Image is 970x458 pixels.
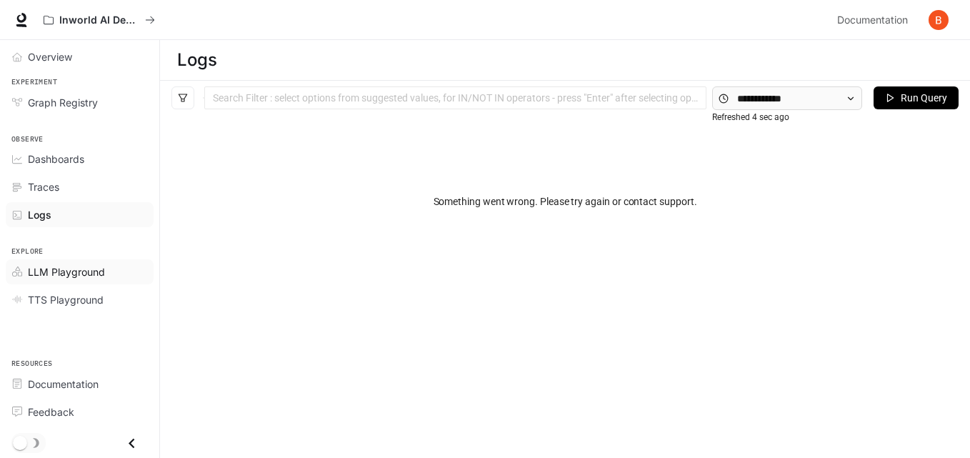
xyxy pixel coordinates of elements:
[831,6,919,34] a: Documentation
[6,287,154,312] a: TTS Playground
[28,377,99,392] span: Documentation
[929,10,949,30] img: User avatar
[171,86,194,109] button: filter
[59,14,139,26] p: Inworld AI Demos
[28,179,59,194] span: Traces
[28,95,98,110] span: Graph Registry
[6,202,154,227] a: Logs
[837,11,908,29] span: Documentation
[28,207,51,222] span: Logs
[901,90,947,106] span: Run Query
[6,174,154,199] a: Traces
[28,49,72,64] span: Overview
[712,111,789,124] article: Refreshed 4 sec ago
[6,399,154,424] a: Feedback
[178,93,188,103] span: filter
[28,292,104,307] span: TTS Playground
[28,151,84,166] span: Dashboards
[434,194,697,209] span: Something went wrong. Please try again or contact support.
[924,6,953,34] button: User avatar
[116,429,148,458] button: Close drawer
[6,372,154,397] a: Documentation
[37,6,161,34] button: All workspaces
[6,90,154,115] a: Graph Registry
[28,264,105,279] span: LLM Playground
[13,434,27,450] span: Dark mode toggle
[6,44,154,69] a: Overview
[6,146,154,171] a: Dashboards
[874,86,959,109] button: Run Query
[6,259,154,284] a: LLM Playground
[177,46,216,74] h1: Logs
[28,404,74,419] span: Feedback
